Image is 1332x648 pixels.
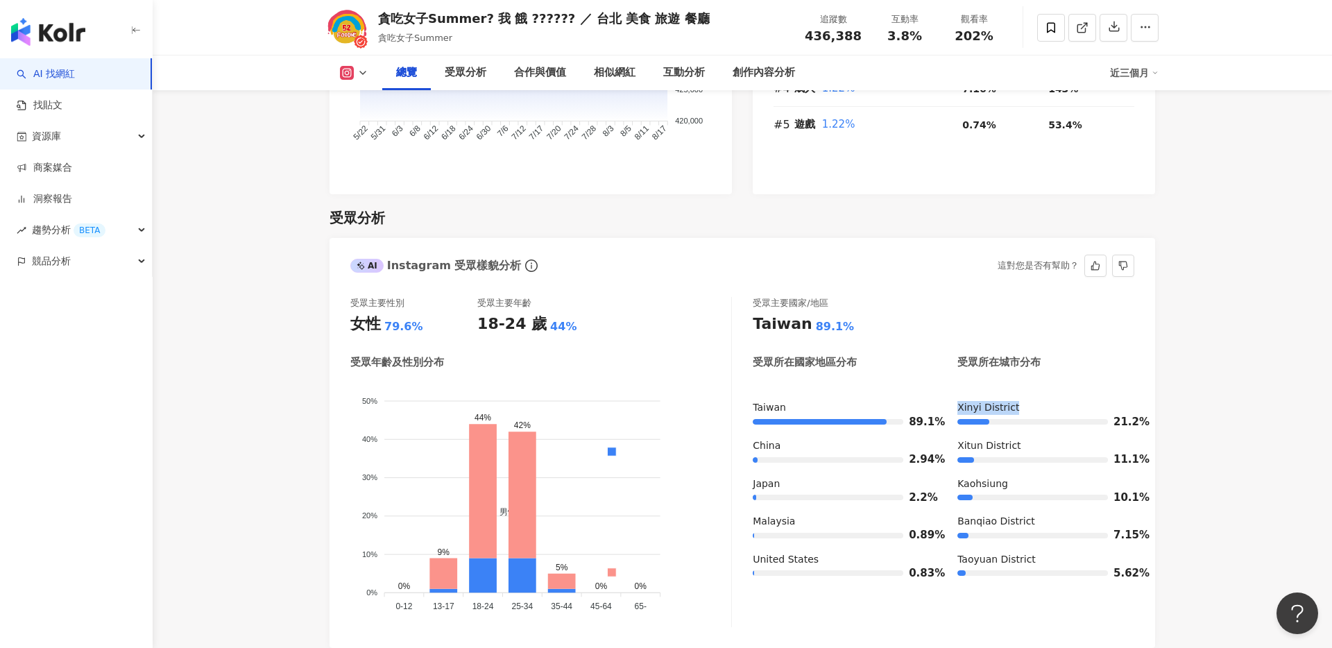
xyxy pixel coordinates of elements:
[1118,261,1128,271] span: dislike
[1091,261,1100,271] span: like
[650,123,669,142] tspan: 8/17
[362,435,377,443] tspan: 40%
[594,65,635,81] div: 相似網紅
[1110,62,1159,84] div: 近三個月
[350,297,404,309] div: 受眾主要性別
[998,255,1079,276] div: 這對您是否有幫助？
[1113,568,1134,579] span: 5.62%
[472,602,494,612] tspan: 18-24
[495,123,511,139] tspan: 7/6
[878,12,931,26] div: 互動率
[362,550,377,559] tspan: 10%
[17,161,72,175] a: 商案媒合
[1113,417,1134,427] span: 21.2%
[675,117,703,126] tspan: 420,000
[909,568,930,579] span: 0.83%
[753,439,930,453] div: China
[350,314,381,335] div: 女性
[433,602,454,612] tspan: 13-17
[1048,83,1078,94] span: 143%
[753,553,930,567] div: United States
[362,474,377,482] tspan: 30%
[957,515,1134,529] div: Banqiao District
[794,118,815,130] span: 遊戲
[489,508,516,518] span: 男性
[774,116,794,133] div: #5
[957,553,1134,567] div: Taoyuan District
[17,67,75,81] a: searchAI 找網紅
[545,123,563,142] tspan: 7/20
[550,319,577,334] div: 44%
[378,10,710,27] div: 貪吃女子Summer? 我 餓 ?????? ／ 台北 美食 旅遊 餐廳
[1113,454,1134,465] span: 11.1%
[378,33,452,43] span: 貪吃女子Summer
[439,123,458,142] tspan: 6/18
[909,530,930,540] span: 0.89%
[753,314,812,335] div: Taiwan
[822,118,855,130] span: 1.22%
[384,319,423,334] div: 79.6%
[514,65,566,81] div: 合作與價值
[962,83,996,94] span: 7.16%
[753,515,930,529] div: Malaysia
[352,123,370,142] tspan: 5/22
[753,477,930,491] div: Japan
[562,123,581,142] tspan: 7/24
[17,225,26,235] span: rise
[396,65,417,81] div: 總覽
[17,192,72,206] a: 洞察報告
[1276,592,1318,634] iframe: Help Scout Beacon - Open
[395,602,412,612] tspan: 0-12
[422,123,441,142] tspan: 6/12
[909,417,930,427] span: 89.1%
[753,355,857,370] div: 受眾所在國家地區分布
[822,82,855,94] span: 1.22%
[601,123,616,139] tspan: 8/3
[407,123,422,139] tspan: 6/8
[957,477,1134,491] div: Kaohsiung
[675,86,703,94] tspan: 425,000
[32,246,71,277] span: 競品分析
[633,123,651,142] tspan: 8/11
[445,65,486,81] div: 受眾分析
[962,119,996,130] span: 0.74%
[580,123,599,142] tspan: 7/28
[551,602,572,612] tspan: 35-44
[362,397,377,405] tspan: 50%
[957,355,1041,370] div: 受眾所在城市分布
[511,602,533,612] tspan: 25-34
[663,65,705,81] div: 互動分析
[635,602,647,612] tspan: 65-
[618,123,633,139] tspan: 8/5
[753,401,930,415] div: Taiwan
[805,12,862,26] div: 追蹤數
[816,319,855,334] div: 89.1%
[1113,530,1134,540] span: 7.15%
[957,439,1134,453] div: Xitun District
[477,297,531,309] div: 受眾主要年齡
[527,123,546,142] tspan: 7/17
[955,29,993,43] span: 202%
[390,123,405,139] tspan: 6/3
[350,355,444,370] div: 受眾年齡及性別分布
[957,401,1134,415] div: Xinyi District
[948,12,1000,26] div: 觀看率
[509,123,528,142] tspan: 7/12
[909,493,930,503] span: 2.2%
[1048,119,1082,130] span: 53.4%
[32,121,61,152] span: 資源庫
[369,123,388,142] tspan: 5/31
[475,123,493,142] tspan: 6/30
[17,99,62,112] a: 找貼文
[330,208,385,228] div: 受眾分析
[523,257,540,274] span: info-circle
[350,258,521,273] div: Instagram 受眾樣貌分析
[909,454,930,465] span: 2.94%
[11,18,85,46] img: logo
[1113,493,1134,503] span: 10.1%
[456,123,475,142] tspan: 6/24
[477,314,547,335] div: 18-24 歲
[32,214,105,246] span: 趨勢分析
[366,588,377,597] tspan: 0%
[74,223,105,237] div: BETA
